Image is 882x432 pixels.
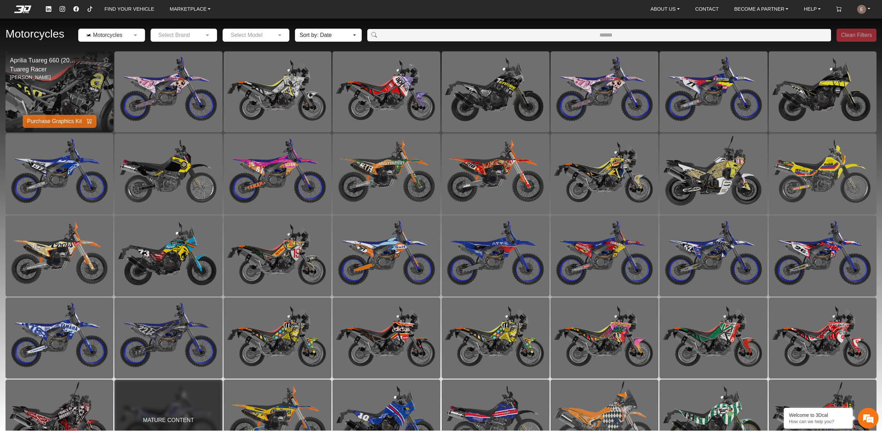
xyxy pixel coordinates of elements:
a: HELP [801,3,823,15]
span: MATURE CONTENT [143,416,194,424]
a: FIND YOUR VEHICLE [102,3,157,15]
div: Aprilia Tuareg 660 (2022)Tuareg Racer[PERSON_NAME]Purchase Graphics Kit [6,51,113,132]
button: Purchase Graphics Kit [23,115,96,128]
p: How can we help you? [789,419,848,424]
input: Amount (to the nearest dollar) [381,29,831,41]
a: CONTACT [693,3,721,15]
a: ABOUT US [648,3,683,15]
h2: Motorcycles [6,25,64,43]
a: MARKETPLACE [167,3,213,15]
button: Sort by: Date [295,29,362,42]
div: Welcome to 3Dcal [789,412,848,418]
a: BECOME A PARTNER [731,3,791,15]
span: Purchase Graphics Kit [27,117,82,125]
